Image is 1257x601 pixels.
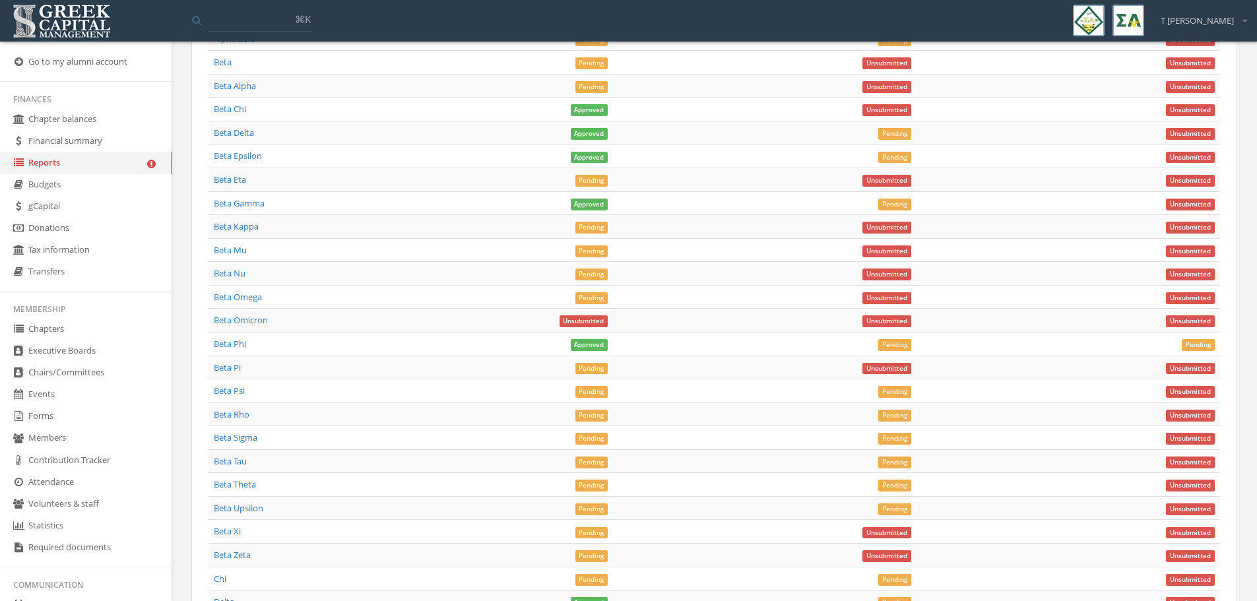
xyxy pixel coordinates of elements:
a: Unsubmitted [1166,549,1215,561]
span: Unsubmitted [1166,245,1215,257]
a: Unsubmitted [1166,573,1215,585]
a: Pending [575,478,608,490]
a: Unsubmitted [1166,244,1215,256]
span: Unsubmitted [862,175,911,187]
span: Unsubmitted [1166,410,1215,422]
span: Unsubmitted [1166,527,1215,539]
span: Unsubmitted [1166,152,1215,164]
span: Unsubmitted [862,527,911,539]
a: Beta [214,56,232,68]
a: Unsubmitted [1166,455,1215,467]
span: Unsubmitted [1166,315,1215,327]
a: Pending [575,502,608,514]
span: Pending [878,199,911,210]
span: Unsubmitted [1166,386,1215,398]
a: Beta Xi [214,525,241,537]
span: Pending [575,222,608,234]
a: Beta Zeta [214,549,251,561]
a: Beta Psi [214,385,245,396]
a: Beta Omega [214,291,262,303]
a: Unsubmitted [862,314,911,326]
a: Unsubmitted [1166,220,1215,232]
span: Unsubmitted [862,363,911,375]
a: Pending [878,33,911,45]
a: Unsubmitted [862,80,911,92]
a: Beta Tau [214,455,247,467]
span: Pending [575,269,608,280]
a: Pending [878,385,911,396]
a: Pending [575,525,608,537]
span: Unsubmitted [1166,433,1215,445]
a: Beta Alpha [214,80,256,92]
a: Unsubmitted [862,267,911,279]
span: Unsubmitted [1166,480,1215,491]
a: Beta Gamma [214,197,265,209]
a: Unsubmitted [1166,385,1215,396]
span: Unsubmitted [1166,175,1215,187]
a: Pending [1182,338,1215,350]
span: Unsubmitted [1166,457,1215,468]
span: Unsubmitted [1166,269,1215,280]
span: Pending [575,574,608,586]
a: Pending [575,56,608,68]
span: Approved [571,104,608,116]
a: Unsubmitted [560,314,608,326]
span: Unsubmitted [862,550,911,562]
span: Pending [575,457,608,468]
span: Pending [575,245,608,257]
a: Unsubmitted [1166,80,1215,92]
span: Pending [878,410,911,422]
span: Pending [575,363,608,375]
a: Unsubmitted [862,362,911,373]
span: Pending [878,152,911,164]
a: Pending [878,455,911,467]
span: Approved [571,152,608,164]
a: Pending [575,174,608,185]
span: Pending [575,503,608,515]
span: Pending [878,457,911,468]
span: Unsubmitted [1166,199,1215,210]
span: Unsubmitted [1166,57,1215,69]
a: Unsubmitted [1166,362,1215,373]
span: Pending [878,339,911,351]
a: Beta Phi [214,338,246,350]
span: Unsubmitted [1166,128,1215,140]
a: Pending [575,267,608,279]
span: Pending [878,433,911,445]
span: Unsubmitted [1166,81,1215,93]
span: Unsubmitted [862,222,911,234]
span: Unsubmitted [1166,550,1215,562]
a: Unsubmitted [862,103,911,115]
a: Unsubmitted [1166,103,1215,115]
a: Beta Upsilon [214,502,263,514]
span: Approved [571,128,608,140]
span: Pending [575,175,608,187]
a: Approved [571,338,608,350]
span: ⌘K [295,13,311,26]
a: Unsubmitted [862,174,911,185]
a: Pending [878,338,911,350]
a: Unsubmitted [1166,502,1215,514]
a: Unsubmitted [862,56,911,68]
span: Pending [1182,339,1215,351]
span: Unsubmitted [862,245,911,257]
a: Unsubmitted [1166,267,1215,279]
a: Chi [214,573,226,585]
a: Pending [575,573,608,585]
span: Pending [575,480,608,491]
a: Pending [575,385,608,396]
span: T [PERSON_NAME] [1161,15,1234,27]
a: Unsubmitted [1166,56,1215,68]
a: Beta Mu [214,244,247,256]
span: Unsubmitted [862,104,911,116]
a: Pending [575,33,608,45]
a: Unsubmitted [1166,197,1215,209]
span: Approved [571,199,608,210]
a: Pending [878,431,911,443]
span: Pending [575,386,608,398]
span: Approved [571,339,608,351]
a: Pending [575,80,608,92]
span: Pending [878,503,911,515]
span: Pending [575,292,608,304]
a: Unsubmitted [862,549,911,561]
